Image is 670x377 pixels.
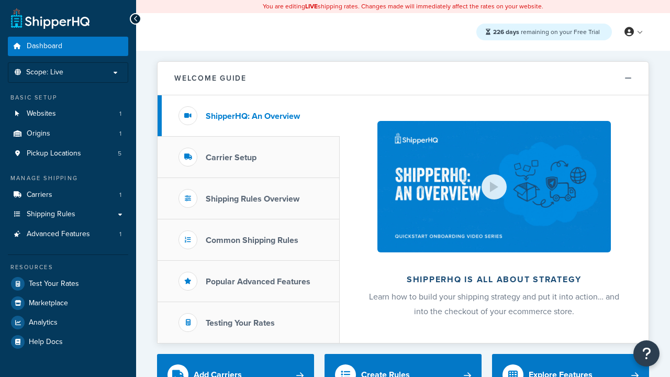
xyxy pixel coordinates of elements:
[8,144,128,163] li: Pickup Locations
[26,68,63,77] span: Scope: Live
[118,149,121,158] span: 5
[206,236,298,245] h3: Common Shipping Rules
[8,313,128,332] a: Analytics
[206,277,310,286] h3: Popular Advanced Features
[8,174,128,183] div: Manage Shipping
[493,27,600,37] span: remaining on your Free Trial
[8,332,128,351] a: Help Docs
[8,185,128,205] a: Carriers1
[8,37,128,56] a: Dashboard
[8,144,128,163] a: Pickup Locations5
[206,112,300,121] h3: ShipperHQ: An Overview
[633,340,660,367] button: Open Resource Center
[206,153,256,162] h3: Carrier Setup
[158,62,649,95] button: Welcome Guide
[27,191,52,199] span: Carriers
[8,185,128,205] li: Carriers
[29,299,68,308] span: Marketplace
[8,294,128,313] a: Marketplace
[8,274,128,293] a: Test Your Rates
[305,2,318,11] b: LIVE
[367,275,621,284] h2: ShipperHQ is all about strategy
[8,225,128,244] li: Advanced Features
[27,109,56,118] span: Websites
[8,263,128,272] div: Resources
[119,129,121,138] span: 1
[377,121,611,252] img: ShipperHQ is all about strategy
[8,124,128,143] a: Origins1
[493,27,519,37] strong: 226 days
[27,129,50,138] span: Origins
[8,225,128,244] a: Advanced Features1
[119,191,121,199] span: 1
[27,42,62,51] span: Dashboard
[119,109,121,118] span: 1
[8,124,128,143] li: Origins
[29,280,79,289] span: Test Your Rates
[206,318,275,328] h3: Testing Your Rates
[119,230,121,239] span: 1
[8,104,128,124] li: Websites
[206,194,299,204] h3: Shipping Rules Overview
[29,318,58,327] span: Analytics
[27,210,75,219] span: Shipping Rules
[174,74,247,82] h2: Welcome Guide
[27,230,90,239] span: Advanced Features
[8,93,128,102] div: Basic Setup
[29,338,63,347] span: Help Docs
[369,291,619,317] span: Learn how to build your shipping strategy and put it into action… and into the checkout of your e...
[8,205,128,224] a: Shipping Rules
[27,149,81,158] span: Pickup Locations
[8,104,128,124] a: Websites1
